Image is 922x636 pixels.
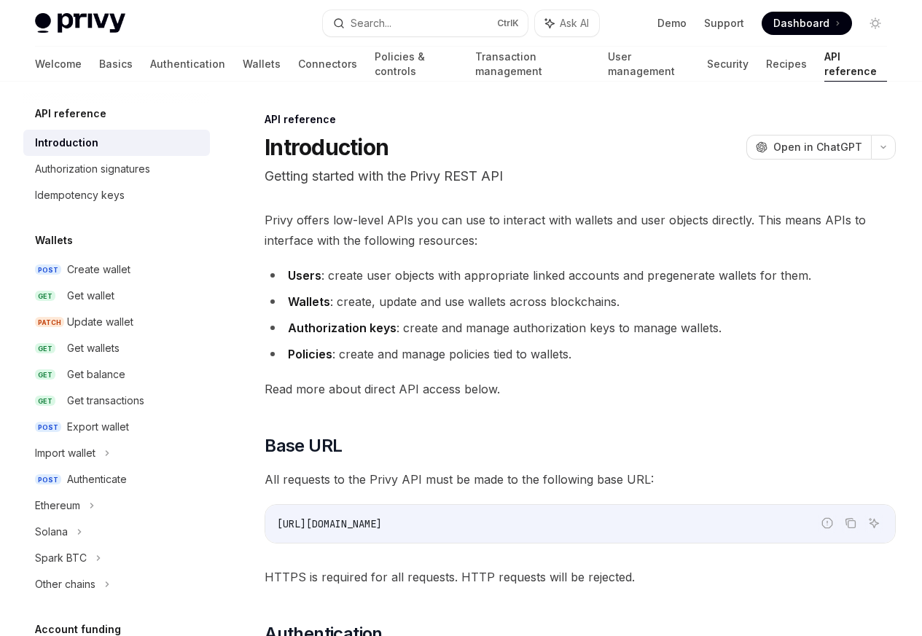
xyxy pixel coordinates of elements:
a: POSTCreate wallet [23,256,210,283]
a: POSTExport wallet [23,414,210,440]
span: [URL][DOMAIN_NAME] [277,517,382,530]
span: POST [35,264,61,275]
strong: Wallets [288,294,330,309]
li: : create and manage authorization keys to manage wallets. [265,318,896,338]
div: Authenticate [67,471,127,488]
div: Export wallet [67,418,129,436]
a: Idempotency keys [23,182,210,208]
div: Update wallet [67,313,133,331]
a: Recipes [766,47,807,82]
a: Dashboard [762,12,852,35]
span: PATCH [35,317,64,328]
div: Introduction [35,134,98,152]
h1: Introduction [265,134,388,160]
a: Security [707,47,749,82]
span: GET [35,369,55,380]
span: GET [35,396,55,407]
div: Authorization signatures [35,160,150,178]
a: GETGet balance [23,361,210,388]
div: Get balance [67,366,125,383]
button: Ask AI [535,10,599,36]
strong: Policies [288,347,332,361]
span: HTTPS is required for all requests. HTTP requests will be rejected. [265,567,896,587]
h5: API reference [35,105,106,122]
button: Open in ChatGPT [746,135,871,160]
a: Connectors [298,47,357,82]
div: Ethereum [35,497,80,514]
button: Report incorrect code [818,514,837,533]
a: Wallets [243,47,281,82]
h5: Wallets [35,232,73,249]
div: Search... [351,15,391,32]
a: Basics [99,47,133,82]
div: Other chains [35,576,95,593]
span: Ctrl K [497,17,519,29]
a: PATCHUpdate wallet [23,309,210,335]
div: Spark BTC [35,549,87,567]
span: Read more about direct API access below. [265,379,896,399]
button: Copy the contents from the code block [841,514,860,533]
span: POST [35,474,61,485]
a: GETGet transactions [23,388,210,414]
a: Support [704,16,744,31]
div: Import wallet [35,444,95,462]
a: GETGet wallet [23,283,210,309]
a: POSTAuthenticate [23,466,210,492]
a: Transaction management [475,47,590,82]
img: light logo [35,13,125,34]
div: Idempotency keys [35,187,125,204]
button: Toggle dark mode [864,12,887,35]
span: Base URL [265,434,342,458]
span: GET [35,291,55,302]
a: API reference [824,47,887,82]
button: Search...CtrlK [323,10,528,36]
li: : create user objects with appropriate linked accounts and pregenerate wallets for them. [265,265,896,286]
span: Ask AI [560,16,589,31]
a: Policies & controls [375,47,458,82]
div: Create wallet [67,261,130,278]
strong: Authorization keys [288,321,396,335]
p: Getting started with the Privy REST API [265,166,896,187]
div: API reference [265,112,896,127]
div: Solana [35,523,68,541]
button: Ask AI [864,514,883,533]
li: : create and manage policies tied to wallets. [265,344,896,364]
a: GETGet wallets [23,335,210,361]
a: Demo [657,16,687,31]
span: Privy offers low-level APIs you can use to interact with wallets and user objects directly. This ... [265,210,896,251]
a: Authorization signatures [23,156,210,182]
span: POST [35,422,61,433]
span: GET [35,343,55,354]
span: All requests to the Privy API must be made to the following base URL: [265,469,896,490]
div: Get wallets [67,339,120,357]
span: Open in ChatGPT [773,140,862,154]
a: Welcome [35,47,82,82]
li: : create, update and use wallets across blockchains. [265,291,896,312]
div: Get transactions [67,392,144,409]
a: Introduction [23,130,210,156]
span: Dashboard [773,16,829,31]
a: User management [608,47,689,82]
div: Get wallet [67,287,114,305]
strong: Users [288,268,321,283]
a: Authentication [150,47,225,82]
